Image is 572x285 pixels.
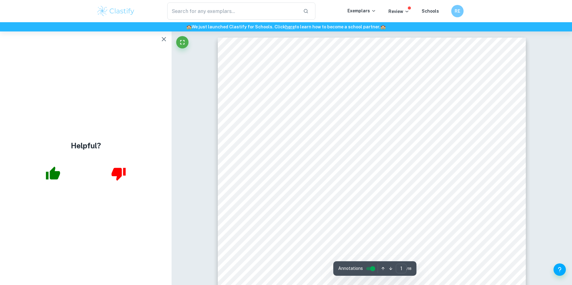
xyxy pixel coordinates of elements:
span: Session: [DATE] [345,221,391,228]
a: Schools [422,9,439,14]
span: and decision-making [334,165,410,174]
p: Review [388,8,409,15]
span: 🏫 [380,24,386,29]
input: Search for any exemplars... [167,2,298,20]
span: Date of Submission: [DATE] [316,209,395,216]
span: Psychology Internal Assessment [306,115,437,125]
a: here [285,24,295,29]
span: 🏫 [186,24,192,29]
span: Annotations [338,265,363,272]
button: Fullscreen [176,36,189,48]
p: Exemplars [347,7,376,14]
span: / 18 [407,266,412,271]
span: Word count: 2193 [347,233,397,240]
span: An investigation into the effect of anchoring bias on judgment [259,150,485,159]
button: RE [451,5,464,17]
span: Subject: Psychology Higher Level [323,196,420,204]
h6: RE [454,8,461,14]
img: Clastify logo [96,5,136,17]
button: Help and Feedback [554,263,566,276]
h4: Helpful? [71,140,101,151]
h6: We just launched Clastify for Schools. Click to learn how to become a school partner. [1,23,571,30]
